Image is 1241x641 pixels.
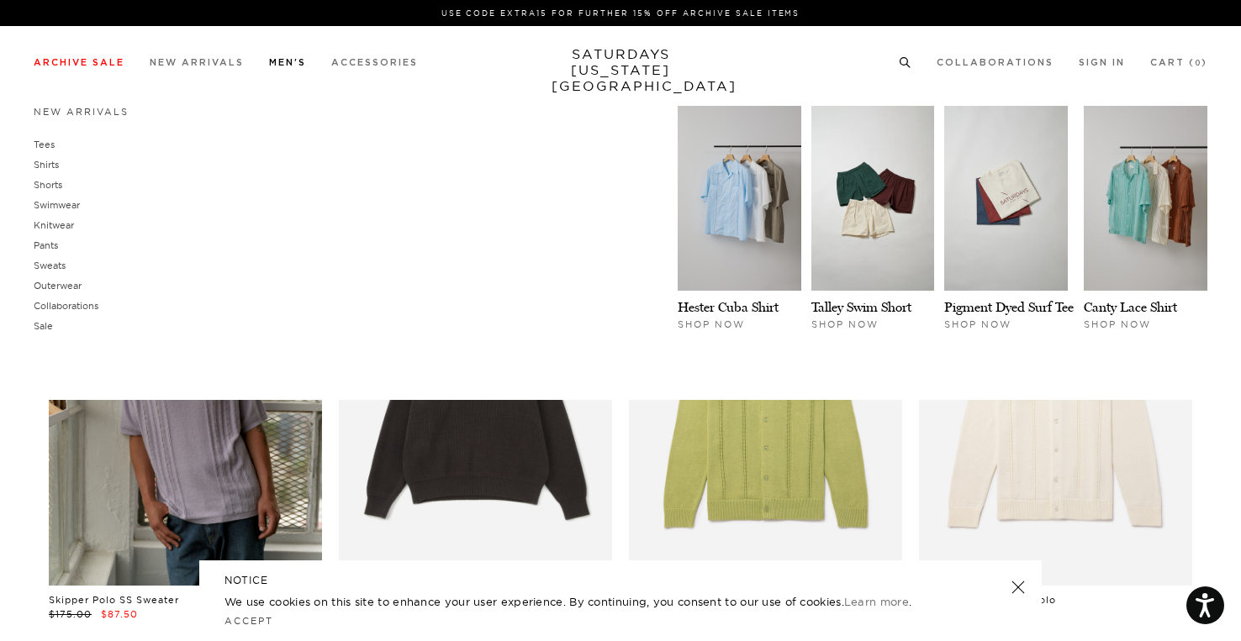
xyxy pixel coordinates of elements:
a: Swimwear [34,199,80,211]
a: Collaborations [937,58,1054,67]
a: Accept [224,615,273,627]
a: Tees [34,139,55,150]
a: Skipper Polo SS Sweater [49,594,179,606]
a: New Arrivals [150,58,244,67]
p: We use cookies on this site to enhance your user experience. By continuing, you consent to our us... [224,593,957,610]
small: 0 [1195,60,1201,67]
a: Shirts [34,159,59,171]
a: Sign In [1079,58,1125,67]
a: Knitwear [34,219,74,231]
a: SATURDAYS[US_STATE][GEOGRAPHIC_DATA] [552,46,690,94]
a: Men's [269,58,306,67]
a: Talley Swim Short [811,299,911,315]
a: Outerwear [34,280,82,292]
a: Canty Lace Shirt [1084,299,1177,315]
h5: NOTICE [224,573,1017,588]
a: Archive Sale [34,58,124,67]
p: Use Code EXTRA15 for Further 15% Off Archive Sale Items [40,7,1201,19]
a: Sweats [34,260,66,271]
a: Learn more [844,595,909,608]
a: Pants [34,239,58,251]
a: Hester Cuba Shirt [678,299,779,315]
a: Shorts [34,179,62,191]
a: New Arrivals [34,106,129,118]
a: Accessories [331,58,418,67]
span: $87.50 [101,608,138,620]
span: $175.00 [49,608,92,620]
a: Collaborations [34,300,98,312]
a: Sale [34,320,53,332]
a: Cart (0) [1150,58,1207,67]
a: Pigment Dyed Surf Tee [944,299,1074,315]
